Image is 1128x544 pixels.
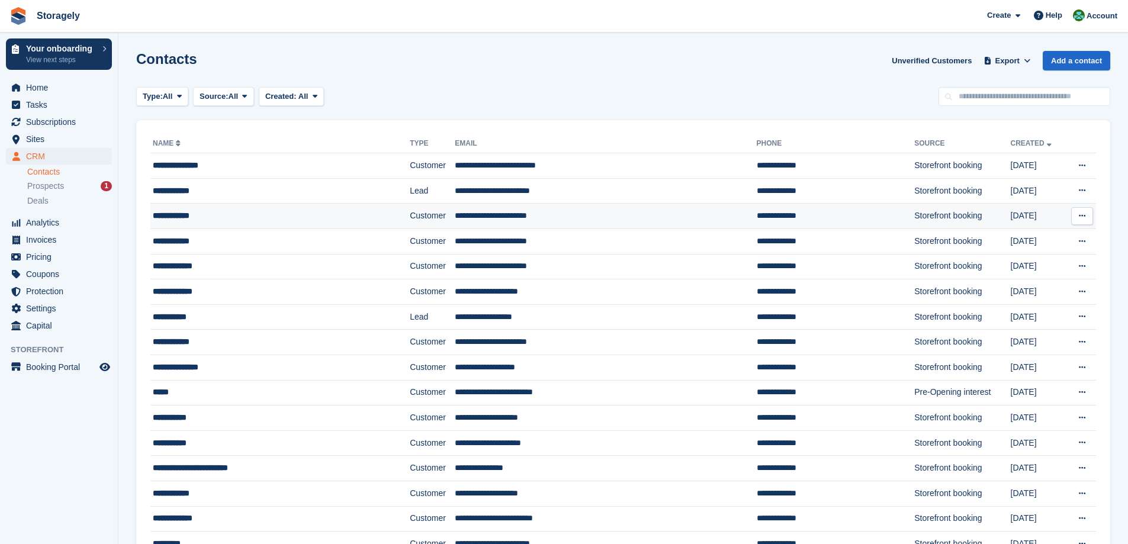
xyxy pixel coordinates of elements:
td: [DATE] [1011,380,1065,405]
td: [DATE] [1011,481,1065,506]
td: Pre-Opening interest [914,380,1010,405]
td: Storefront booking [914,481,1010,506]
th: Email [455,134,756,153]
a: menu [6,231,112,248]
span: Settings [26,300,97,317]
a: menu [6,266,112,282]
td: [DATE] [1011,430,1065,456]
td: Lead [410,178,455,204]
a: menu [6,359,112,375]
td: Customer [410,355,455,380]
td: [DATE] [1011,355,1065,380]
td: Lead [410,304,455,330]
span: Subscriptions [26,114,97,130]
span: Tasks [26,96,97,113]
span: Deals [27,195,49,207]
span: Created: [265,92,297,101]
a: Prospects 1 [27,180,112,192]
span: Export [995,55,1020,67]
span: Analytics [26,214,97,231]
a: Created [1011,139,1054,147]
td: Storefront booking [914,430,1010,456]
td: [DATE] [1011,456,1065,481]
th: Source [914,134,1010,153]
a: Storagely [32,6,85,25]
td: Customer [410,204,455,229]
td: Customer [410,430,455,456]
a: Add a contact [1043,51,1110,70]
a: menu [6,96,112,113]
a: menu [6,214,112,231]
td: [DATE] [1011,178,1065,204]
th: Type [410,134,455,153]
a: menu [6,300,112,317]
p: View next steps [26,54,97,65]
a: menu [6,114,112,130]
td: Customer [410,481,455,506]
span: Storefront [11,344,118,356]
span: Invoices [26,231,97,248]
span: Protection [26,283,97,300]
span: Create [987,9,1011,21]
td: Customer [410,228,455,254]
td: [DATE] [1011,304,1065,330]
a: menu [6,283,112,300]
td: Customer [410,456,455,481]
td: Storefront booking [914,330,1010,355]
img: Notifications [1073,9,1085,21]
td: Customer [410,279,455,305]
span: Prospects [27,181,64,192]
td: Storefront booking [914,304,1010,330]
td: Customer [410,254,455,279]
span: Type: [143,91,163,102]
span: Sites [26,131,97,147]
td: Storefront booking [914,153,1010,179]
span: Help [1046,9,1062,21]
td: Storefront booking [914,254,1010,279]
a: Unverified Customers [887,51,976,70]
span: All [298,92,308,101]
a: Name [153,139,183,147]
td: Storefront booking [914,228,1010,254]
td: Storefront booking [914,279,1010,305]
td: Customer [410,405,455,431]
td: Customer [410,506,455,532]
td: [DATE] [1011,204,1065,229]
a: Your onboarding View next steps [6,38,112,70]
td: Customer [410,330,455,355]
span: Coupons [26,266,97,282]
span: Home [26,79,97,96]
td: [DATE] [1011,279,1065,305]
a: Contacts [27,166,112,178]
h1: Contacts [136,51,197,67]
td: [DATE] [1011,254,1065,279]
td: Storefront booking [914,405,1010,431]
td: [DATE] [1011,330,1065,355]
button: Type: All [136,87,188,107]
th: Phone [757,134,915,153]
a: menu [6,79,112,96]
a: menu [6,317,112,334]
td: [DATE] [1011,405,1065,431]
td: Storefront booking [914,178,1010,204]
td: Storefront booking [914,355,1010,380]
a: menu [6,131,112,147]
a: Preview store [98,360,112,374]
span: Booking Portal [26,359,97,375]
td: [DATE] [1011,506,1065,532]
td: Customer [410,153,455,179]
div: 1 [101,181,112,191]
span: All [229,91,239,102]
td: Customer [410,380,455,405]
span: CRM [26,148,97,165]
span: Account [1087,10,1117,22]
td: [DATE] [1011,153,1065,179]
span: Capital [26,317,97,334]
a: Deals [27,195,112,207]
td: Storefront booking [914,456,1010,481]
button: Export [981,51,1033,70]
span: Source: [200,91,228,102]
span: Pricing [26,249,97,265]
span: All [163,91,173,102]
button: Created: All [259,87,324,107]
